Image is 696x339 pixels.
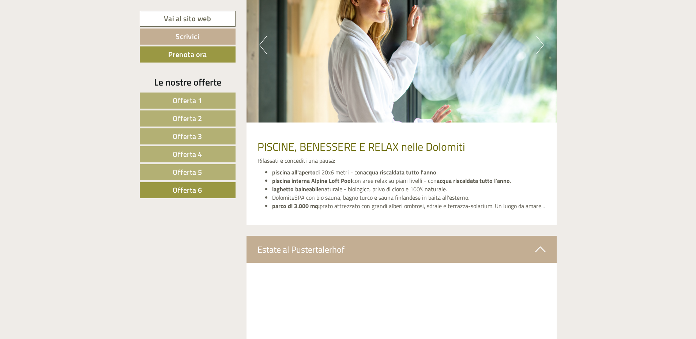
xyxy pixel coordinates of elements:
[140,75,236,89] div: Le nostre offerte
[173,166,202,178] span: Offerta 5
[272,185,546,193] li: naturale - biologico, privo di cloro e 100% naturale.
[272,168,546,177] li: di 20x6 metri - con .
[272,176,352,185] strong: piscina interna Alpine Loft Pool
[259,36,267,54] button: Previous
[363,168,436,177] strong: acqua riscaldata tutto l'anno
[11,21,105,27] div: [GEOGRAPHIC_DATA]
[173,95,202,106] span: Offerta 1
[272,202,546,210] li: prato attrezzato con grandi alberi ombrosi, sdraie e terrazza-solarium. Un luogo da amare...
[272,201,320,210] strong: parco di 3.000 mq:
[247,236,557,263] div: Estate al Pustertalerhof
[272,193,546,202] li: DolomiteSPA con bio sauna, bagno turco e sauna finlandese in baita all'esterno.
[140,29,236,45] a: Scrivici
[437,176,510,185] strong: acqua riscaldata tutto l'anno
[140,46,236,63] a: Prenota ora
[131,5,157,18] div: [DATE]
[257,157,546,165] p: Rilassati e concediti una pausa:
[173,148,202,160] span: Offerta 4
[173,131,202,142] span: Offerta 3
[272,185,321,193] strong: laghetto balneabile
[536,36,544,54] button: Next
[272,168,316,177] strong: piscina all'aperto
[257,138,465,155] span: PISCINE, BENESSERE E RELAX nelle Dolomiti
[11,35,105,41] small: 09:23
[250,189,289,206] button: Invia
[272,177,546,185] li: con aree relax su piani livelli - con .
[173,113,202,124] span: Offerta 2
[140,11,236,27] a: Vai al sito web
[173,184,202,196] span: Offerta 6
[5,20,109,42] div: Buon giorno, come possiamo aiutarla?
